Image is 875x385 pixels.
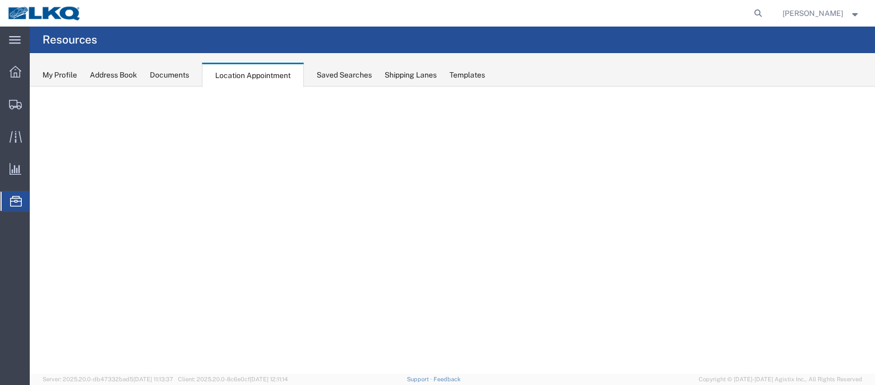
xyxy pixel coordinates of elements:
img: logo [7,5,82,21]
div: Address Book [90,70,137,81]
div: Shipping Lanes [385,70,437,81]
span: Christopher Sanchez [783,7,843,19]
div: Saved Searches [317,70,372,81]
span: Client: 2025.20.0-8c6e0cf [178,376,288,382]
span: Copyright © [DATE]-[DATE] Agistix Inc., All Rights Reserved [699,375,862,384]
iframe: FS Legacy Container [30,87,875,374]
span: [DATE] 11:13:37 [133,376,173,382]
div: Templates [449,70,485,81]
div: Location Appointment [202,63,304,87]
span: Server: 2025.20.0-db47332bad5 [43,376,173,382]
div: Documents [150,70,189,81]
h4: Resources [43,27,97,53]
a: Support [407,376,434,382]
div: My Profile [43,70,77,81]
a: Feedback [434,376,461,382]
span: [DATE] 12:11:14 [250,376,288,382]
button: [PERSON_NAME] [782,7,861,20]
